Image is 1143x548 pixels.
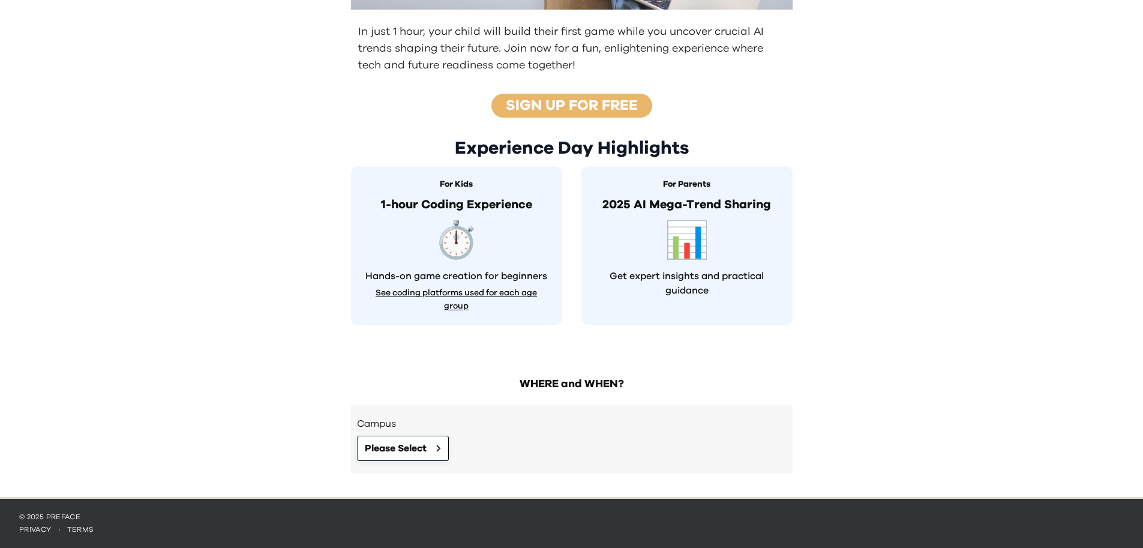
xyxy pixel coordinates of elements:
[506,98,638,113] a: Sign up for free
[365,441,427,456] span: Please Select
[363,196,550,214] p: 1-hour Coding Experience
[351,376,793,393] h2: WHERE and WHEN?
[434,223,479,259] span: timer
[351,137,793,159] h2: Experience Day Highlights
[664,223,709,259] span: robot
[593,269,781,298] p: Get expert insights and practical guidance
[363,286,550,313] button: See coding platforms used for each age group
[52,526,67,533] span: ·
[363,269,550,283] p: Hands-on game creation for beginners
[358,23,788,74] p: In just 1 hour, your child will build their first game while you uncover crucial AI trends shapin...
[593,178,781,191] h3: For Parents
[357,436,449,461] button: Please Select
[593,196,781,214] p: 2025 AI Mega-Trend Sharing
[19,512,1124,522] p: © 2025 Preface
[357,417,787,431] h3: Campus
[363,178,550,191] h3: For Kids
[488,93,656,118] button: Sign up for free
[19,526,52,533] a: privacy
[67,526,94,533] a: terms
